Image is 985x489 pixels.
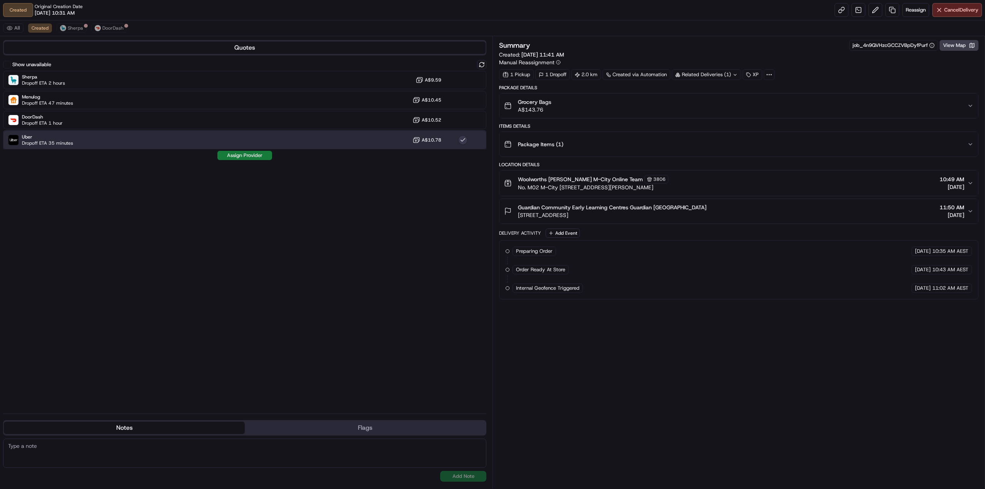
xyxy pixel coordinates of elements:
[416,76,441,84] button: A$9.59
[499,42,530,49] h3: Summary
[32,25,48,31] span: Created
[940,211,964,219] span: [DATE]
[499,58,554,66] span: Manual Reassignment
[940,40,978,51] button: View Map
[8,95,18,105] img: Menulog
[516,285,579,292] span: Internal Geofence Triggered
[518,140,563,148] span: Package Items ( 1 )
[245,422,486,434] button: Flags
[499,230,541,236] div: Delivery Activity
[499,132,978,157] button: Package Items (1)
[902,3,929,17] button: Reassign
[499,85,978,91] div: Package Details
[91,23,127,33] button: DoorDash
[571,69,601,80] div: 2.0 km
[932,248,968,255] span: 10:35 AM AEST
[653,176,666,182] span: 3806
[412,136,441,144] button: A$10.78
[68,25,83,31] span: Sherpa
[22,134,73,140] span: Uber
[412,116,441,124] button: A$10.52
[932,3,982,17] button: CancelDelivery
[940,183,964,191] span: [DATE]
[518,211,706,219] span: [STREET_ADDRESS]
[3,23,23,33] button: All
[743,69,762,80] div: XP
[535,69,570,80] div: 1 Dropoff
[940,175,964,183] span: 10:49 AM
[944,7,978,13] span: Cancel Delivery
[12,61,51,68] label: Show unavailable
[4,422,245,434] button: Notes
[603,69,670,80] a: Created via Automation
[22,114,63,120] span: DoorDash
[22,80,65,86] span: Dropoff ETA 2 hours
[57,23,87,33] button: Sherpa
[22,94,73,100] span: Menulog
[932,266,968,273] span: 10:43 AM AEST
[906,7,926,13] span: Reassign
[521,51,564,58] span: [DATE] 11:41 AM
[853,42,935,49] button: job_4n9QVHzcGCCZVBpDyfPurf
[102,25,124,31] span: DoorDash
[499,170,978,196] button: Woolworths [PERSON_NAME] M-City Online Team3806No. M02 M-City [STREET_ADDRESS][PERSON_NAME]10:49 ...
[22,74,65,80] span: Sherpa
[518,175,643,183] span: Woolworths [PERSON_NAME] M-City Online Team
[217,151,272,160] button: Assign Provider
[499,69,534,80] div: 1 Pickup
[499,93,978,118] button: Grocery BagsA$143.76
[499,51,564,58] span: Created:
[22,120,63,126] span: Dropoff ETA 1 hour
[499,58,561,66] button: Manual Reassignment
[422,117,441,123] span: A$10.52
[425,77,441,83] span: A$9.59
[4,42,486,54] button: Quotes
[499,162,978,168] div: Location Details
[546,229,580,238] button: Add Event
[95,25,101,31] img: doordash_logo_v2.png
[940,204,964,211] span: 11:50 AM
[22,140,73,146] span: Dropoff ETA 35 minutes
[932,285,968,292] span: 11:02 AM AEST
[915,248,931,255] span: [DATE]
[28,23,52,33] button: Created
[60,25,66,31] img: sherpa_logo.png
[8,115,18,125] img: DoorDash
[422,97,441,103] span: A$10.45
[499,123,978,129] div: Items Details
[412,96,441,104] button: A$10.45
[8,135,18,145] img: Uber
[518,184,668,191] span: No. M02 M-City [STREET_ADDRESS][PERSON_NAME]
[516,266,565,273] span: Order Ready At Store
[35,10,75,17] span: [DATE] 10:31 AM
[22,100,73,106] span: Dropoff ETA 47 minutes
[915,285,931,292] span: [DATE]
[8,75,18,85] img: Sherpa
[518,204,706,211] span: Guardian Community Early Learning Centres Guardian [GEOGRAPHIC_DATA]
[422,137,441,143] span: A$10.78
[915,266,931,273] span: [DATE]
[35,3,83,10] span: Original Creation Date
[499,199,978,224] button: Guardian Community Early Learning Centres Guardian [GEOGRAPHIC_DATA][STREET_ADDRESS]11:50 AM[DATE]
[518,106,551,113] span: A$143.76
[518,98,551,106] span: Grocery Bags
[516,248,553,255] span: Preparing Order
[672,69,741,80] div: Related Deliveries (1)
